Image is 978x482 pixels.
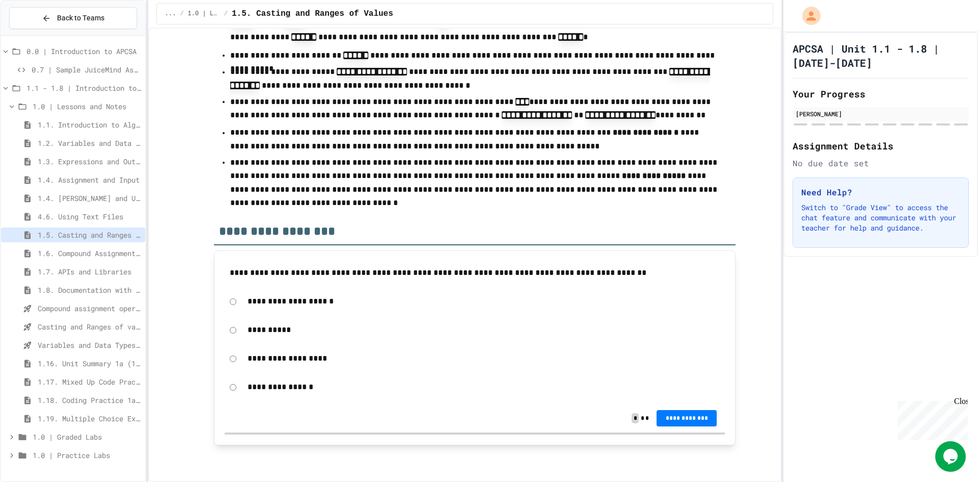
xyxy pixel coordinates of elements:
[38,193,141,204] span: 1.4. [PERSON_NAME] and User Input
[33,101,141,112] span: 1.0 | Lessons and Notes
[32,64,141,75] span: 0.7 | Sample JuiceMind Assignment - [GEOGRAPHIC_DATA]
[38,413,141,424] span: 1.19. Multiple Choice Exercises for Unit 1a (1.1-1.6)
[38,358,141,369] span: 1.16. Unit Summary 1a (1.1-1.6)
[935,441,968,472] iframe: chat widget
[38,211,141,222] span: 4.6. Using Text Files
[792,4,823,28] div: My Account
[38,285,141,295] span: 1.8. Documentation with Comments and Preconditions
[26,83,141,93] span: 1.1 - 1.8 | Introduction to Java
[38,138,141,148] span: 1.2. Variables and Data Types
[232,8,393,20] span: 1.5. Casting and Ranges of Values
[38,266,141,277] span: 1.7. APIs and Libraries
[793,157,969,169] div: No due date set
[793,87,969,101] h2: Your Progress
[38,156,141,167] span: 1.3. Expressions and Output [New]
[188,10,220,18] span: 1.0 | Lessons and Notes
[38,395,141,405] span: 1.18. Coding Practice 1a (1.1-1.6)
[9,7,137,29] button: Back to Teams
[165,10,176,18] span: ...
[26,46,141,57] span: 0.0 | Introduction to APCSA
[801,202,960,233] p: Switch to "Grade View" to access the chat feature and communicate with your teacher for help and ...
[38,376,141,387] span: 1.17. Mixed Up Code Practice 1.1-1.6
[4,4,70,65] div: Chat with us now!Close
[796,109,966,118] div: [PERSON_NAME]
[33,432,141,442] span: 1.0 | Graded Labs
[38,321,141,332] span: Casting and Ranges of variables - Quiz
[38,303,141,314] span: Compound assignment operators - Quiz
[893,397,968,440] iframe: chat widget
[801,186,960,198] h3: Need Help?
[38,174,141,185] span: 1.4. Assignment and Input
[793,41,969,70] h1: APCSA | Unit 1.1 - 1.8 | [DATE]-[DATE]
[57,13,104,23] span: Back to Teams
[38,230,141,240] span: 1.5. Casting and Ranges of Values
[38,248,141,259] span: 1.6. Compound Assignment Operators
[224,10,228,18] span: /
[38,340,141,350] span: Variables and Data Types - Quiz
[793,139,969,153] h2: Assignment Details
[180,10,183,18] span: /
[33,450,141,461] span: 1.0 | Practice Labs
[38,119,141,130] span: 1.1. Introduction to Algorithms, Programming, and Compilers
